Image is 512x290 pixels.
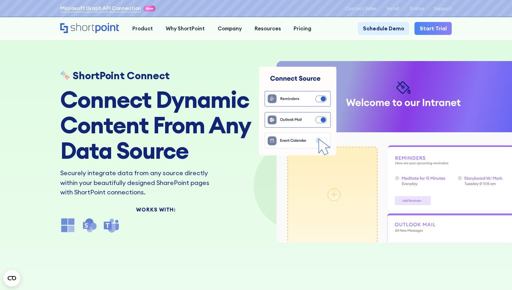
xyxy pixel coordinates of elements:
[434,6,452,11] a: Support
[60,23,120,34] a: Home
[166,25,205,32] div: Why ShortPoint
[358,22,409,35] a: Schedule Demo
[211,22,248,35] a: Company
[60,217,76,233] img: microsoft office icon
[82,217,97,233] img: SharePoint icon
[410,6,424,11] a: Status
[104,217,119,233] img: microsoft teams icon
[387,6,399,11] a: Install
[248,22,287,35] a: Resources
[60,168,219,197] p: Securely integrate data from any source directly within your beautifully designed SharePoint page...
[414,22,452,35] a: Start Trial
[255,25,281,32] div: Resources
[60,87,252,163] h2: Connect Dynamic Content From Any Data Source
[477,256,512,290] iframe: Chat Widget
[3,270,20,287] button: Open CMP widget
[60,5,141,12] a: Microsoft Graph API Connection
[126,22,160,35] a: Product
[294,25,311,32] div: Pricing
[60,207,252,213] div: Works With:
[73,70,170,82] h1: ShortPoint Connect
[160,22,211,35] a: Why ShortPoint
[218,25,242,32] div: Company
[345,6,377,11] a: Contact Sales
[132,25,153,32] div: Product
[287,22,318,35] a: Pricing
